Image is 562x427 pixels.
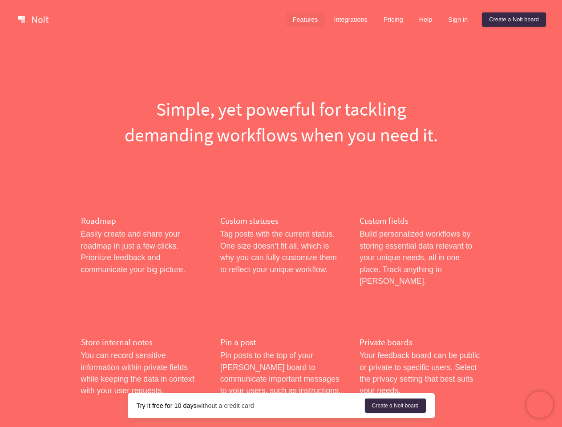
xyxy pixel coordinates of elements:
strong: Try it free for 10 days [137,402,197,409]
h4: Pin a post [220,337,342,348]
h4: Private boards [360,337,481,348]
a: Features [286,12,325,27]
h4: Custom statuses [220,215,342,226]
a: Create a Nolt board [365,399,426,413]
p: Tag posts with the current status. One size doesn’t fit all, which is why you can fully customize... [220,228,342,275]
a: Help [412,12,440,27]
a: Create a Nolt board [482,12,546,27]
p: You can record sensitive information within private fields while keeping the data in context with... [81,350,202,397]
p: Easily create and share your roadmap in just a few clicks. Prioritize feedback and communicate yo... [81,228,202,275]
iframe: Chatra live chat [526,391,553,418]
h1: Simple, yet powerful for tackling demanding workflows when you need it. [81,96,481,148]
h4: Custom fields [360,215,481,226]
a: Sign in [441,12,475,27]
div: without a credit card [137,401,365,410]
p: Your feedback board can be public or private to specific users. Select the privacy setting that b... [360,350,481,397]
p: Build personalized workflows by storing essential data relevant to your unique needs, all in one ... [360,228,481,287]
a: Integrations [327,12,374,27]
h4: Store internal notes [81,337,202,348]
a: Pricing [376,12,410,27]
p: Pin posts to the top of your [PERSON_NAME] board to communicate important messages to your users,... [220,350,342,408]
h4: Roadmap [81,215,202,226]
